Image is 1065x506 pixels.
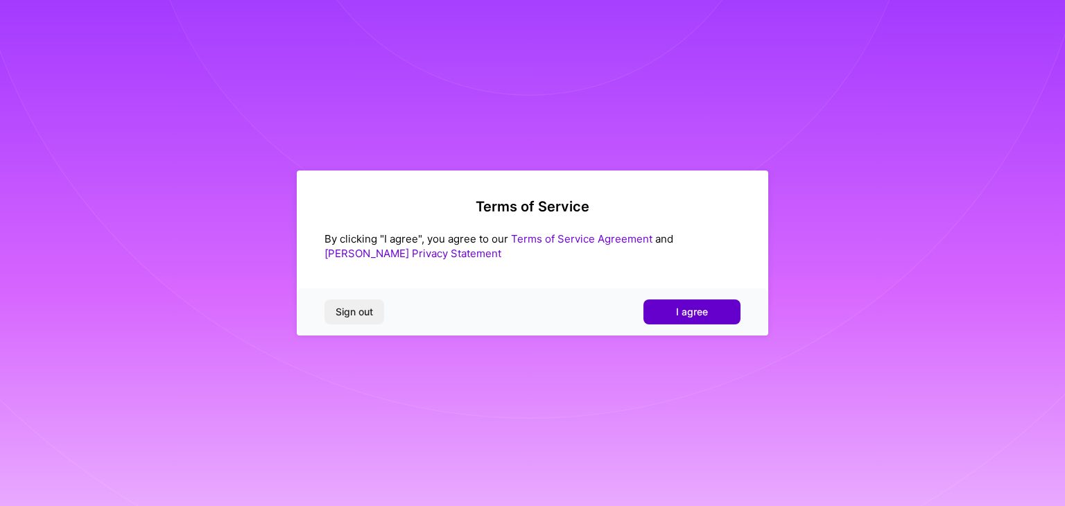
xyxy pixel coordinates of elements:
div: By clicking "I agree", you agree to our and [324,232,741,261]
h2: Terms of Service [324,198,741,215]
span: I agree [676,305,708,319]
button: Sign out [324,299,384,324]
a: [PERSON_NAME] Privacy Statement [324,247,501,260]
a: Terms of Service Agreement [511,232,652,245]
button: I agree [643,299,741,324]
span: Sign out [336,305,373,319]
